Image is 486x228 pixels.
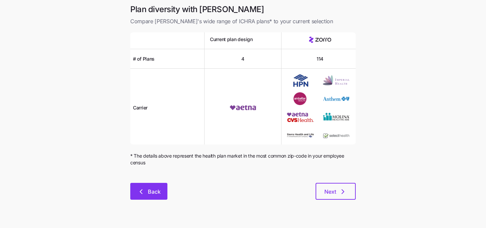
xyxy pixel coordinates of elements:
span: # of Plans [133,56,155,62]
img: Carrier [230,101,256,114]
img: Carrier [323,110,350,123]
button: Back [130,183,167,200]
span: Compare [PERSON_NAME]'s wide range of ICHRA plans* to your current selection [130,17,356,26]
img: Carrier [323,92,350,105]
span: * The details above represent the health plan market in the most common zip-code in your employee... [130,153,356,166]
span: Carrier [133,104,147,111]
span: Current plan design [210,36,253,43]
img: Carrier [287,74,314,87]
img: Carrier [287,129,314,142]
span: 114 [317,56,323,62]
img: Carrier [287,110,314,123]
img: Carrier [323,74,350,87]
button: Next [316,183,356,200]
h1: Plan diversity with [PERSON_NAME] [130,4,356,14]
span: Next [324,188,336,196]
img: Carrier [287,92,314,105]
span: 4 [241,56,244,62]
span: Back [148,188,161,196]
img: Carrier [323,129,350,142]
